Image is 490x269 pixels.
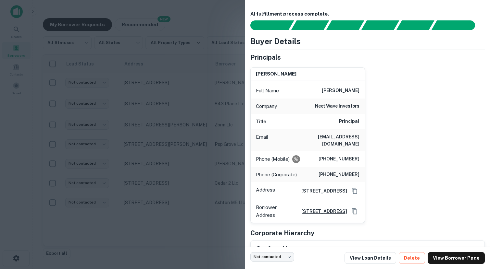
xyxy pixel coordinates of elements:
h6: Principal [339,118,359,125]
iframe: Chat Widget [458,217,490,248]
p: Borrower Address [256,204,294,219]
p: Company [256,102,277,110]
h6: [PERSON_NAME] [256,70,296,78]
button: Delete [399,252,425,264]
h6: [PHONE_NUMBER] [319,171,359,179]
h6: [PERSON_NAME] [322,87,359,95]
h5: Corporate Hierarchy [250,228,314,238]
div: Documents found, AI parsing details... [326,20,364,30]
p: Title [256,118,266,125]
div: Requests to not be contacted at this number [292,155,300,163]
button: Copy Address [350,206,359,216]
div: Sending borrower request to AI... [243,20,291,30]
p: Full Name [256,87,279,95]
h6: [PHONE_NUMBER] [319,155,359,163]
p: Address [256,186,275,196]
h6: next wave investors [315,102,359,110]
h6: [EMAIL_ADDRESS][DOMAIN_NAME] [282,133,359,147]
a: View Loan Details [345,252,396,264]
p: Phone (Mobile) [256,155,290,163]
a: [STREET_ADDRESS] [296,208,347,215]
a: View Borrower Page [428,252,485,264]
p: Email [256,133,268,147]
div: Not contacted [250,252,294,262]
p: Phone (Corporate) [256,171,297,179]
div: Your request is received and processing... [291,20,329,30]
h4: Buyer Details [250,35,301,47]
div: Principals found, still searching for contact information. This may take time... [396,20,434,30]
a: [STREET_ADDRESS] [296,187,347,194]
h6: psp grove llc [257,245,305,252]
h6: AI fulfillment process complete. [250,10,485,18]
h5: Principals [250,53,281,62]
button: Copy Address [350,186,359,196]
div: AI fulfillment process complete. [432,20,483,30]
div: Principals found, AI now looking for contact information... [361,20,399,30]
